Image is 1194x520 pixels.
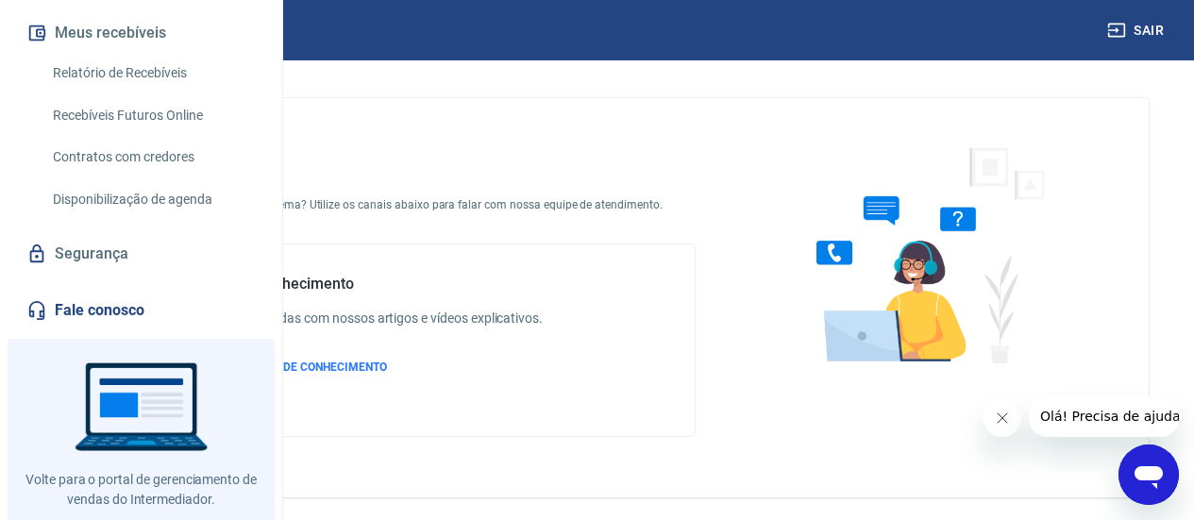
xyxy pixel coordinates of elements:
[200,361,387,374] span: ACESSAR BASE DE CONHECIMENTO
[106,196,696,213] p: Está com alguma dúvida ou problema? Utilize os canais abaixo para falar com nossa equipe de atend...
[23,233,260,275] a: Segurança
[11,13,159,28] span: Olá! Precisa de ajuda?
[984,399,1021,437] iframe: Fechar mensagem
[779,128,1066,380] img: Fale conosco
[1029,395,1179,437] iframe: Mensagem da empresa
[23,12,260,54] button: Meus recebíveis
[45,180,260,219] a: Disponibilização de agenda
[23,290,260,331] a: Fale conosco
[1118,445,1179,505] iframe: Botão para abrir a janela de mensagens
[200,309,543,328] h6: Tire suas dúvidas com nossos artigos e vídeos explicativos.
[1103,13,1171,48] button: Sair
[106,159,696,181] h4: Fale conosco
[200,275,543,294] h5: Base de conhecimento
[45,54,260,92] a: Relatório de Recebíveis
[45,138,260,176] a: Contratos com credores
[45,96,260,135] a: Recebíveis Futuros Online
[200,359,543,376] a: ACESSAR BASE DE CONHECIMENTO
